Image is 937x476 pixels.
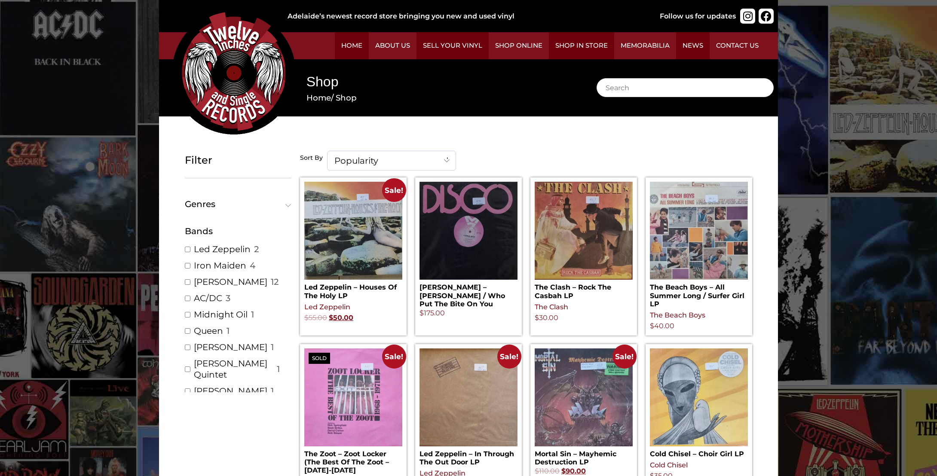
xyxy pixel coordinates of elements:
[535,467,560,475] bdi: 110.00
[335,32,369,59] a: Home
[650,461,688,469] a: Cold Chisel
[227,325,230,336] span: 1
[420,348,517,446] img: Led Zeppelin – In Through The Out Door LP
[254,244,259,255] span: 2
[304,280,402,299] h2: Led Zeppelin – Houses Of The Holy LP
[185,225,291,238] div: Bands
[549,32,614,59] a: Shop in Store
[535,314,558,322] bdi: 30.00
[271,385,274,397] span: 1
[369,32,416,59] a: About Us
[328,151,456,170] span: Popularity
[288,11,632,21] div: Adelaide’s newest record store bringing you new and used vinyl
[535,314,539,322] span: $
[497,345,521,368] span: Sale!
[304,314,309,322] span: $
[304,348,402,446] img: The Zoot – Zoot Locker (The Best Of The Zoot - 1968-1971
[306,72,571,92] h1: Shop
[561,467,566,475] span: $
[185,200,288,208] span: Genres
[194,385,267,397] a: [PERSON_NAME]
[185,154,291,167] h5: Filter
[650,182,748,308] a: The Beach Boys – All Summer Long / Surfer Girl LP
[226,293,230,304] span: 3
[420,309,424,317] span: $
[250,260,255,271] span: 4
[185,200,291,208] button: Genres
[650,322,654,330] span: $
[535,303,568,311] a: The Clash
[304,182,402,299] a: Sale! Led Zeppelin – Houses Of The Holy LP
[304,446,402,475] h2: The Zoot – Zoot Locker (The Best Of The Zoot – [DATE]-[DATE]
[306,93,331,103] a: Home
[420,446,517,466] h2: Led Zeppelin – In Through The Out Door LP
[194,260,246,271] a: Iron Maiden
[304,348,402,475] a: Sale! SoldThe Zoot – Zoot Locker (The Best Of The Zoot – [DATE]-[DATE]
[535,182,633,299] a: The Clash – Rock The Casbah LP
[382,178,406,202] span: Sale!
[329,314,333,322] span: $
[306,92,571,104] nav: Breadcrumb
[612,345,636,368] span: Sale!
[489,32,549,59] a: Shop Online
[660,11,736,21] div: Follow us for updates
[420,348,517,466] a: Sale! Led Zeppelin – In Through The Out Door LP
[194,325,223,336] a: Queen
[420,309,445,317] bdi: 175.00
[420,182,517,280] img: Ralph White – Fancy Dan / Who Put The Bite On You
[710,32,765,59] a: Contact Us
[194,309,248,320] a: Midnight Oil
[277,363,280,375] span: 1
[650,322,674,330] bdi: 40.00
[271,276,279,287] span: 12
[251,309,254,320] span: 1
[309,353,330,364] span: Sold
[304,303,350,311] a: Led Zeppelin
[194,342,267,353] a: [PERSON_NAME]
[327,151,456,171] span: Popularity
[194,276,267,287] a: [PERSON_NAME]
[650,348,748,446] img: Cold Chisel – Choir Girl LP
[650,311,705,319] a: The Beach Boys
[194,244,251,255] a: Led Zeppelin
[535,280,633,299] h2: The Clash – Rock The Casbah LP
[535,182,633,280] img: The Clash – Rock The Casbah LP
[382,345,406,368] span: Sale!
[329,314,353,322] bdi: 50.00
[650,348,748,458] a: Cold Chisel – Choir Girl LP
[535,467,539,475] span: $
[420,182,517,318] a: [PERSON_NAME] – [PERSON_NAME] / Who Put The Bite On You $175.00
[614,32,676,59] a: Memorabilia
[597,78,774,97] input: Search
[535,348,633,446] img: Mortal Sin – Mayhemic Destruction LP
[304,314,327,322] bdi: 55.00
[416,32,489,59] a: Sell Your Vinyl
[420,280,517,308] h2: [PERSON_NAME] – [PERSON_NAME] / Who Put The Bite On You
[561,467,586,475] bdi: 90.00
[194,293,222,304] a: AC/DC
[676,32,710,59] a: News
[535,446,633,466] h2: Mortal Sin – Mayhemic Destruction LP
[194,358,273,380] a: [PERSON_NAME] Quintet
[650,280,748,308] h2: The Beach Boys – All Summer Long / Surfer Girl LP
[300,154,323,162] h5: Sort By
[650,446,748,458] h2: Cold Chisel – Choir Girl LP
[304,182,402,280] img: Led Zeppelin – Houses Of The Holy LP
[271,342,274,353] span: 1
[650,182,748,280] img: The Beach Boys – All Summer Long / Surfer Girl LP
